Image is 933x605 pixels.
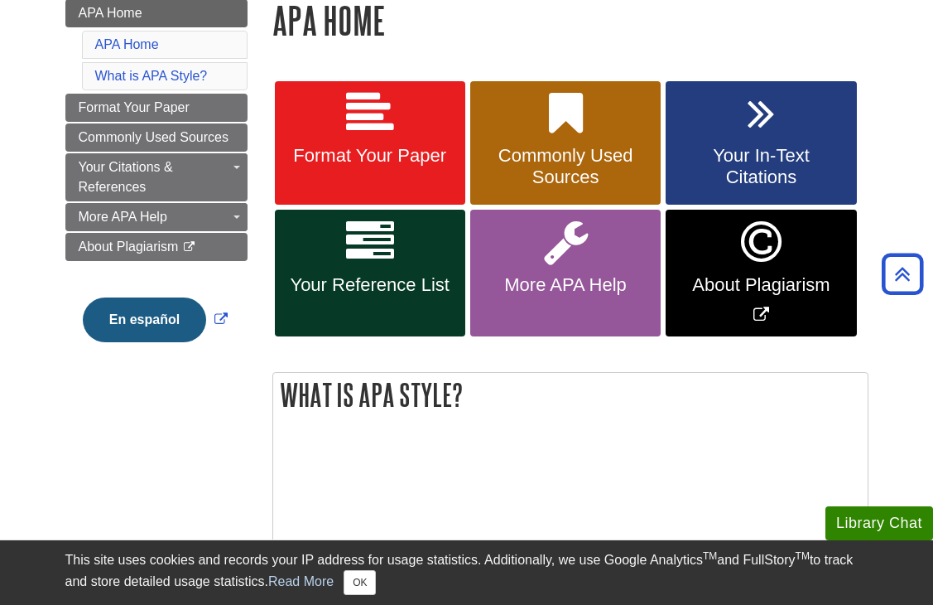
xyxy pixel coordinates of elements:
[344,570,376,595] button: Close
[79,312,232,327] a: Link opens in new window
[470,81,661,206] a: Commonly Used Sources
[287,145,453,167] span: Format Your Paper
[666,210,856,336] a: Link opens in new window
[483,145,648,188] span: Commonly Used Sources
[876,263,929,285] a: Back to Top
[95,37,159,51] a: APA Home
[65,94,248,122] a: Format Your Paper
[796,550,810,562] sup: TM
[275,210,465,336] a: Your Reference List
[79,130,228,144] span: Commonly Used Sources
[483,274,648,296] span: More APA Help
[79,160,173,194] span: Your Citations & References
[678,274,844,296] span: About Plagiarism
[182,242,196,253] i: This link opens in a new window
[95,69,208,83] a: What is APA Style?
[825,506,933,540] button: Library Chat
[83,298,206,342] button: En español
[65,233,248,261] a: About Plagiarism
[268,574,334,588] a: Read More
[678,145,844,188] span: Your In-Text Citations
[287,274,453,296] span: Your Reference List
[65,123,248,152] a: Commonly Used Sources
[79,210,167,224] span: More APA Help
[65,203,248,231] a: More APA Help
[65,550,868,595] div: This site uses cookies and records your IP address for usage statistics. Additionally, we use Goo...
[79,240,179,254] span: About Plagiarism
[79,6,142,20] span: APA Home
[275,81,465,206] a: Format Your Paper
[666,81,856,206] a: Your In-Text Citations
[470,210,661,336] a: More APA Help
[79,100,190,114] span: Format Your Paper
[65,153,248,201] a: Your Citations & References
[703,550,717,562] sup: TM
[273,373,868,417] h2: What is APA Style?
